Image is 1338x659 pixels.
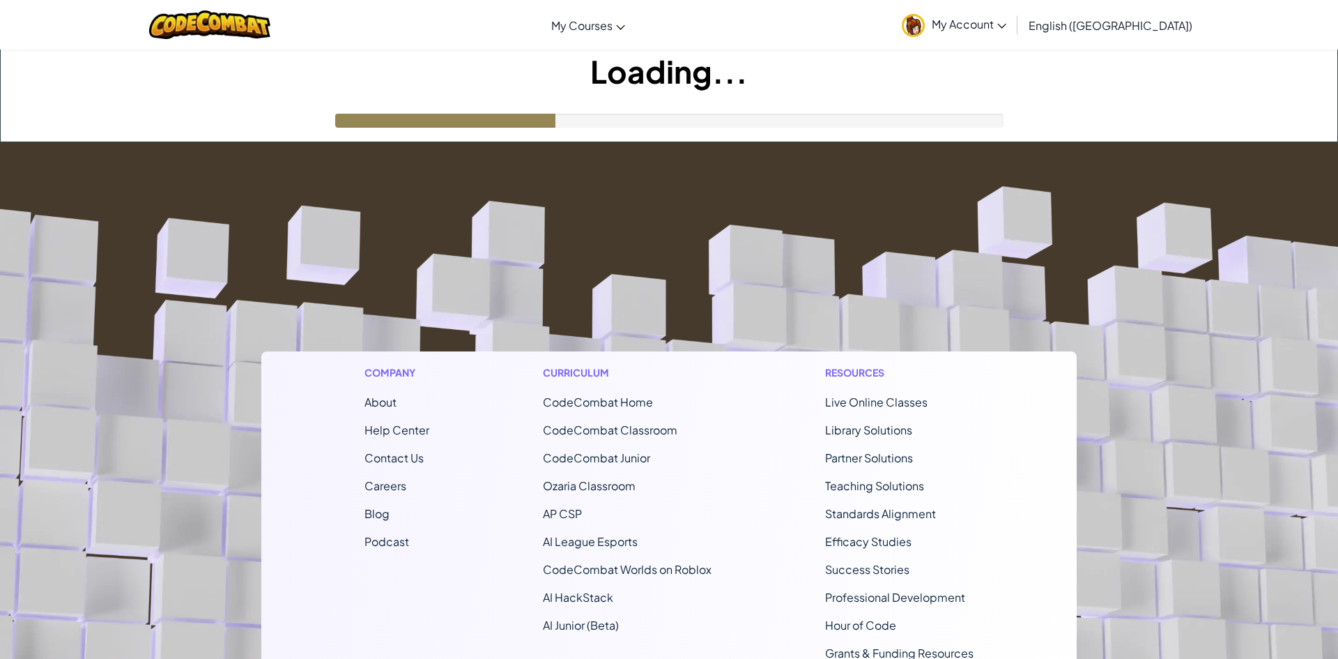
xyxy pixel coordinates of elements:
a: Help Center [364,423,429,437]
a: Hour of Code [825,618,896,633]
a: CodeCombat Worlds on Roblox [543,562,712,577]
a: AP CSP [543,506,582,521]
a: Standards Alignment [825,506,936,521]
img: avatar [902,14,925,37]
a: Success Stories [825,562,909,577]
a: Library Solutions [825,423,912,437]
a: Blog [364,506,390,521]
h1: Resources [825,365,974,380]
a: AI League Esports [543,534,638,549]
span: Contact Us [364,450,424,465]
span: My Courses [551,18,613,33]
a: AI Junior (Beta) [543,618,619,633]
h1: Curriculum [543,365,712,380]
a: CodeCombat Junior [543,450,650,465]
h1: Company [364,365,429,380]
a: Partner Solutions [825,450,913,465]
a: English ([GEOGRAPHIC_DATA]) [1022,6,1199,44]
span: CodeCombat Home [543,395,653,409]
a: CodeCombat Classroom [543,423,677,437]
a: About [364,395,397,409]
a: Efficacy Studies [825,534,912,549]
a: My Account [895,3,1013,47]
a: Podcast [364,534,409,549]
a: My Courses [544,6,632,44]
img: CodeCombat logo [149,10,271,39]
span: English ([GEOGRAPHIC_DATA]) [1029,18,1192,33]
h1: Loading... [1,50,1337,93]
span: My Account [932,17,1006,31]
a: Ozaria Classroom [543,478,636,493]
a: Careers [364,478,406,493]
a: Live Online Classes [825,395,928,409]
a: Teaching Solutions [825,478,924,493]
a: AI HackStack [543,590,613,605]
a: Professional Development [825,590,965,605]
